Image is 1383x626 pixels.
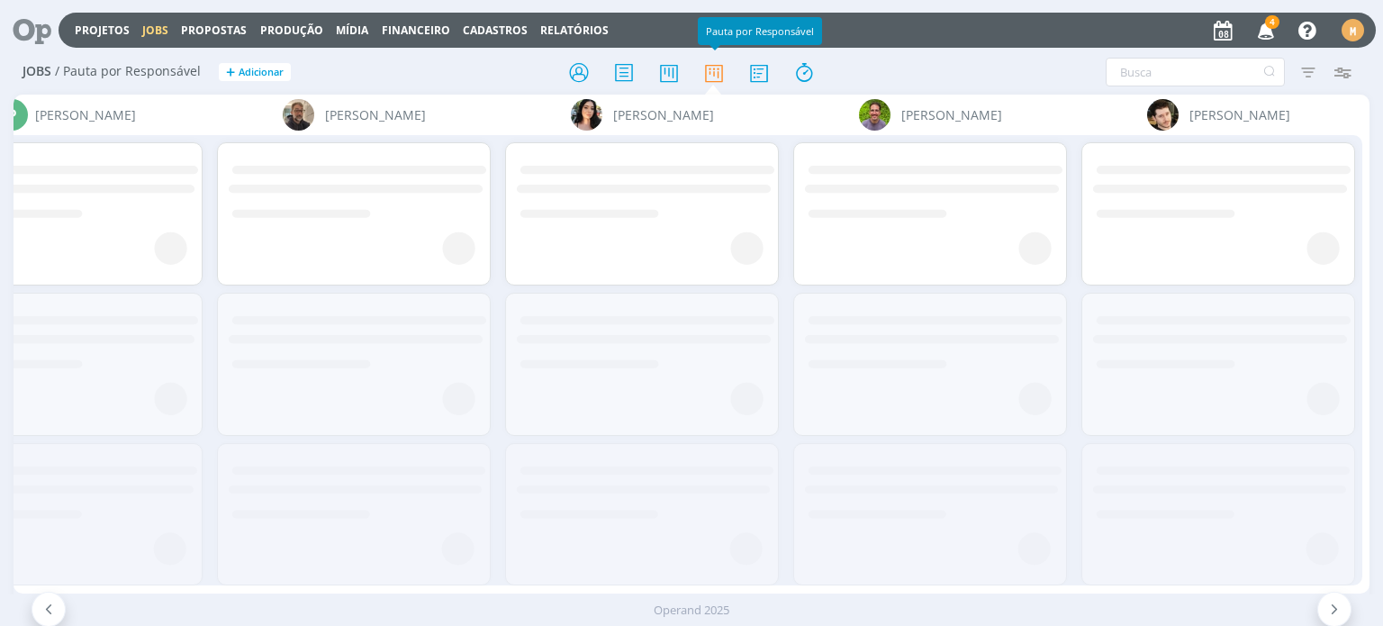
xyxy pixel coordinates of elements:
span: Cadastros [463,23,528,38]
span: [PERSON_NAME] [325,105,426,124]
button: Produção [255,23,329,38]
a: Produção [260,23,323,38]
img: R [283,99,314,131]
img: T [571,99,602,131]
a: Jobs [142,23,168,38]
span: Propostas [181,23,247,38]
span: Jobs [23,64,51,79]
span: [PERSON_NAME] [613,105,714,124]
span: Adicionar [239,67,284,78]
button: +Adicionar [219,63,291,82]
button: Mídia [330,23,374,38]
button: M [1341,14,1365,46]
button: 4 [1246,14,1283,47]
div: Pauta por Responsável [698,17,822,45]
span: / Pauta por Responsável [55,64,201,79]
span: [PERSON_NAME] [1189,105,1290,124]
a: Relatórios [540,23,609,38]
img: T [859,99,890,131]
span: [PERSON_NAME] [901,105,1002,124]
span: 4 [1265,15,1279,29]
button: Relatórios [535,23,614,38]
button: Projetos [69,23,135,38]
button: Jobs [137,23,174,38]
a: Mídia [336,23,368,38]
a: Financeiro [382,23,450,38]
img: V [1147,99,1179,131]
span: + [226,63,235,82]
input: Busca [1106,58,1285,86]
button: Cadastros [457,23,533,38]
span: [PERSON_NAME] [35,105,136,124]
div: M [1342,19,1364,41]
a: Projetos [75,23,130,38]
button: Propostas [176,23,252,38]
button: Financeiro [376,23,456,38]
